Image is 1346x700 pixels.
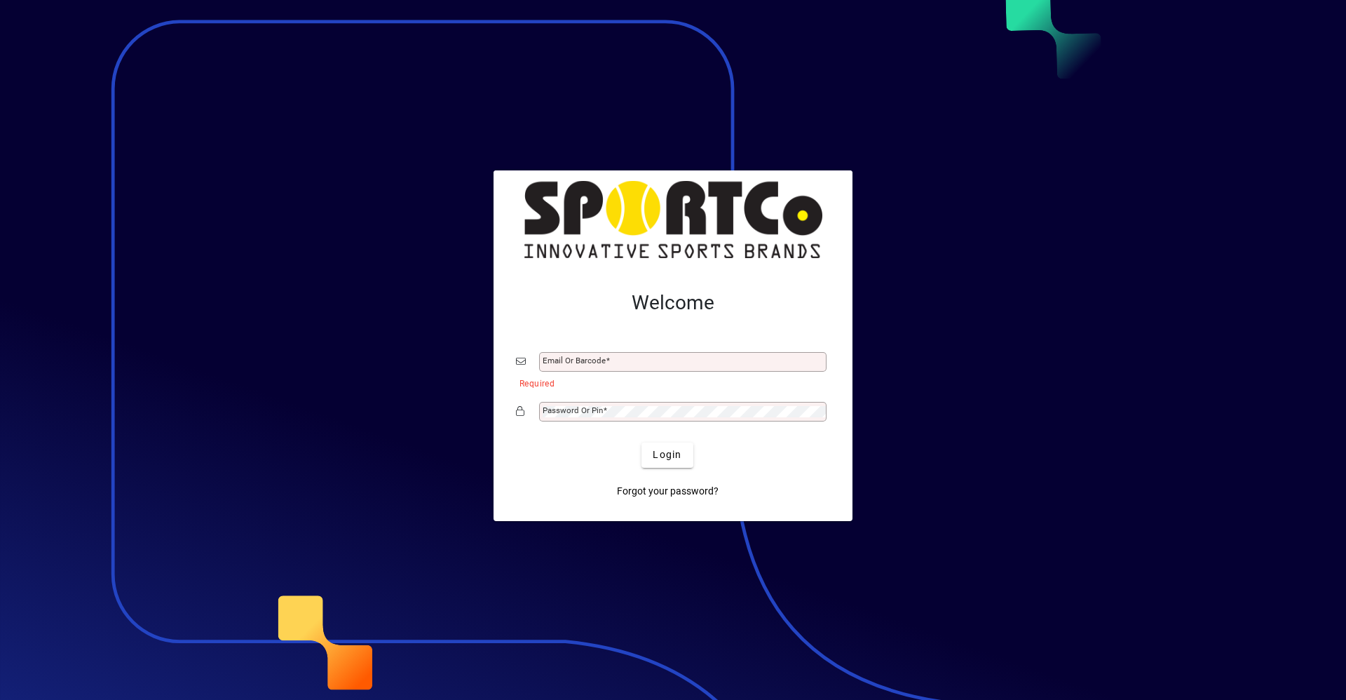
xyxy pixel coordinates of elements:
[519,375,819,390] mat-error: Required
[611,479,724,504] a: Forgot your password?
[543,356,606,365] mat-label: Email or Barcode
[543,405,603,415] mat-label: Password or Pin
[653,447,681,462] span: Login
[641,443,693,468] button: Login
[617,484,719,499] span: Forgot your password?
[516,291,830,315] h2: Welcome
